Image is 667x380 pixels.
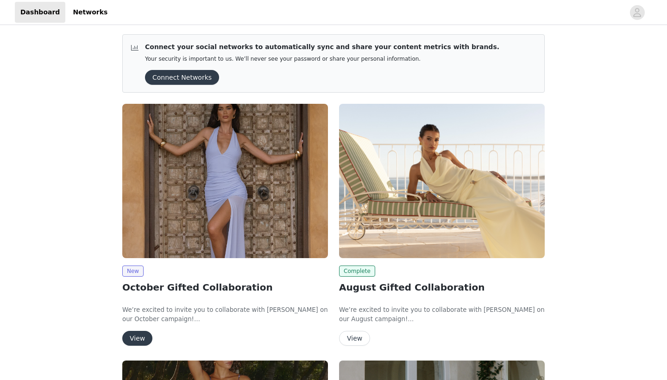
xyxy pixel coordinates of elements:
button: View [122,331,152,346]
a: Networks [67,2,113,23]
a: View [339,335,370,342]
h2: October Gifted Collaboration [122,280,328,294]
span: Complete [339,266,375,277]
span: We’re excited to invite you to collaborate with [PERSON_NAME] on our August campaign! [339,306,545,323]
span: We’re excited to invite you to collaborate with [PERSON_NAME] on our October campaign! [122,306,328,323]
img: Peppermayo EU [339,104,545,258]
h2: August Gifted Collaboration [339,280,545,294]
p: Connect your social networks to automatically sync and share your content metrics with brands. [145,42,499,52]
img: Peppermayo EU [122,104,328,258]
a: Dashboard [15,2,65,23]
span: New [122,266,144,277]
a: View [122,335,152,342]
button: View [339,331,370,346]
div: avatar [633,5,642,20]
button: Connect Networks [145,70,219,85]
p: Your security is important to us. We’ll never see your password or share your personal information. [145,56,499,63]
